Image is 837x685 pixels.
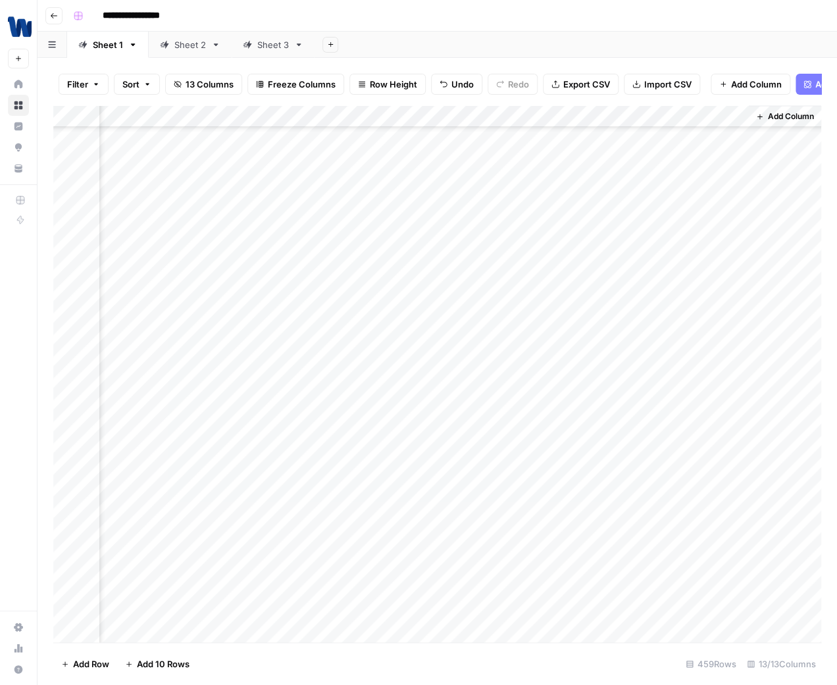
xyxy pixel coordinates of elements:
[751,108,819,125] button: Add Column
[268,78,336,91] span: Freeze Columns
[624,74,700,95] button: Import CSV
[8,617,29,638] a: Settings
[508,78,529,91] span: Redo
[742,653,821,674] div: 13/13 Columns
[149,32,232,58] a: Sheet 2
[247,74,344,95] button: Freeze Columns
[731,78,782,91] span: Add Column
[117,653,197,674] button: Add 10 Rows
[8,638,29,659] a: Usage
[451,78,474,91] span: Undo
[680,653,742,674] div: 459 Rows
[186,78,234,91] span: 13 Columns
[232,32,315,58] a: Sheet 3
[93,38,123,51] div: Sheet 1
[370,78,417,91] span: Row Height
[67,32,149,58] a: Sheet 1
[53,653,117,674] button: Add Row
[644,78,692,91] span: Import CSV
[59,74,109,95] button: Filter
[137,657,190,671] span: Add 10 Rows
[174,38,206,51] div: Sheet 2
[8,137,29,158] a: Opportunities
[768,111,814,122] span: Add Column
[711,74,790,95] button: Add Column
[122,78,139,91] span: Sort
[8,95,29,116] a: Browse
[8,74,29,95] a: Home
[73,657,109,671] span: Add Row
[563,78,610,91] span: Export CSV
[349,74,426,95] button: Row Height
[114,74,160,95] button: Sort
[8,11,29,43] button: Workspace: Wyndly
[488,74,538,95] button: Redo
[67,78,88,91] span: Filter
[165,74,242,95] button: 13 Columns
[431,74,482,95] button: Undo
[8,158,29,179] a: Your Data
[543,74,619,95] button: Export CSV
[257,38,289,51] div: Sheet 3
[8,116,29,137] a: Insights
[8,659,29,680] button: Help + Support
[8,15,32,39] img: Wyndly Logo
